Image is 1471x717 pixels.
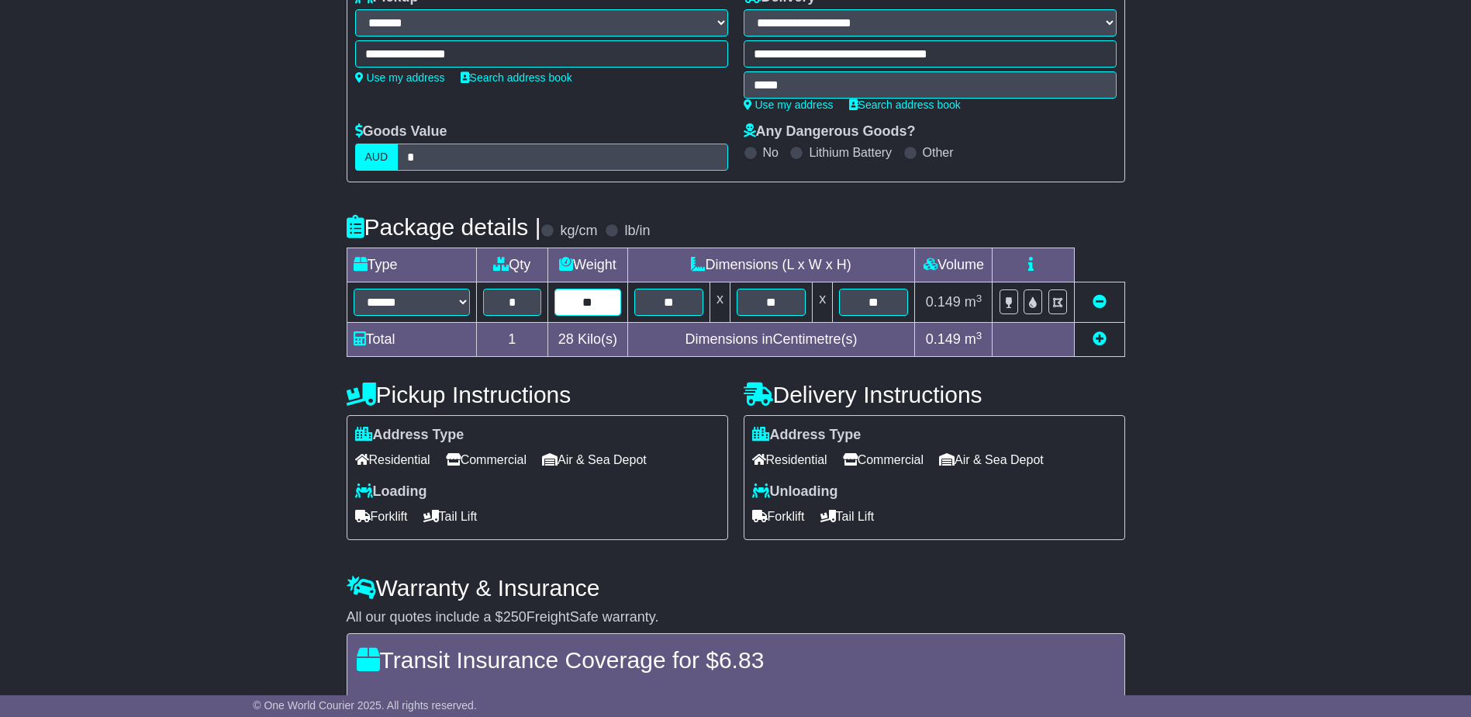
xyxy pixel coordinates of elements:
[627,248,915,282] td: Dimensions (L x W x H)
[809,145,892,160] label: Lithium Battery
[744,123,916,140] label: Any Dangerous Goods?
[923,145,954,160] label: Other
[820,504,875,528] span: Tail Lift
[347,575,1125,601] h4: Warranty & Insurance
[1093,331,1107,347] a: Add new item
[446,448,527,472] span: Commercial
[347,609,1125,626] div: All our quotes include a $ FreightSafe warranty.
[939,448,1044,472] span: Air & Sea Depot
[719,647,764,673] span: 6.83
[548,323,628,357] td: Kilo(s)
[763,145,779,160] label: No
[744,99,834,111] a: Use my address
[744,382,1125,407] h4: Delivery Instructions
[813,282,833,323] td: x
[752,427,862,444] label: Address Type
[752,504,805,528] span: Forklift
[752,483,838,501] label: Unloading
[476,323,548,357] td: 1
[423,504,478,528] span: Tail Lift
[560,223,597,240] label: kg/cm
[355,71,445,84] a: Use my address
[347,382,728,407] h4: Pickup Instructions
[965,331,982,347] span: m
[542,448,647,472] span: Air & Sea Depot
[1093,294,1107,310] a: Remove this item
[355,427,464,444] label: Address Type
[624,223,650,240] label: lb/in
[976,330,982,341] sup: 3
[476,248,548,282] td: Qty
[843,448,924,472] span: Commercial
[355,483,427,501] label: Loading
[627,323,915,357] td: Dimensions in Centimetre(s)
[752,448,827,472] span: Residential
[253,699,477,712] span: © One World Courier 2025. All rights reserved.
[710,282,730,323] td: x
[965,294,982,310] span: m
[357,647,1115,673] h4: Transit Insurance Coverage for $
[347,323,476,357] td: Total
[915,248,993,282] td: Volume
[849,99,961,111] a: Search address book
[548,248,628,282] td: Weight
[926,331,961,347] span: 0.149
[355,504,408,528] span: Forklift
[355,448,430,472] span: Residential
[926,294,961,310] span: 0.149
[976,293,982,304] sup: 3
[355,123,447,140] label: Goods Value
[355,144,399,171] label: AUD
[503,609,527,625] span: 250
[558,331,574,347] span: 28
[347,248,476,282] td: Type
[347,214,541,240] h4: Package details |
[461,71,572,84] a: Search address book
